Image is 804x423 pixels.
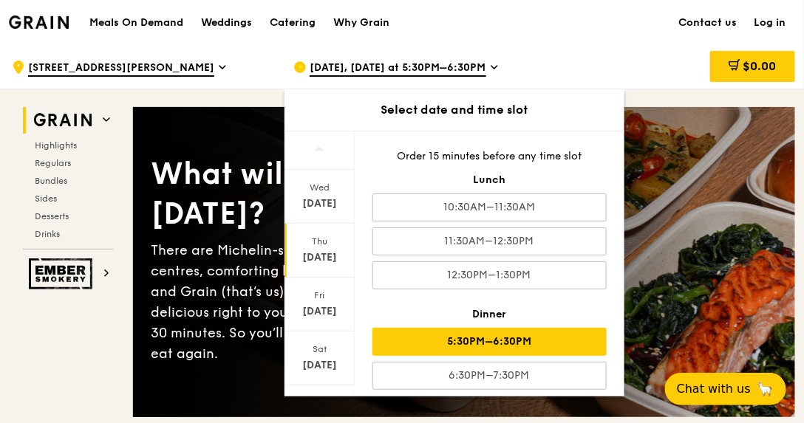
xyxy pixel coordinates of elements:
[333,1,389,45] div: Why Grain
[324,1,398,45] a: Why Grain
[287,182,352,193] div: Wed
[287,250,352,265] div: [DATE]
[270,1,316,45] div: Catering
[287,196,352,211] div: [DATE]
[372,307,607,322] div: Dinner
[287,289,352,301] div: Fri
[201,1,252,45] div: Weddings
[151,154,464,234] div: What will you eat [DATE]?
[287,343,352,355] div: Sat
[261,1,324,45] a: Catering
[677,380,751,398] span: Chat with us
[665,373,786,405] button: Chat with us🦙
[372,149,607,164] div: Order 15 minutes before any time slot
[28,61,214,77] span: [STREET_ADDRESS][PERSON_NAME]
[35,176,67,186] span: Bundles
[310,61,486,77] span: [DATE], [DATE] at 5:30PM–6:30PM
[372,173,607,188] div: Lunch
[287,235,352,247] div: Thu
[35,229,60,239] span: Drinks
[151,240,464,364] div: There are Michelin-star restaurants, hawker centres, comforting home-cooked classics… and Grain (...
[372,261,607,289] div: 12:30PM–1:30PM
[35,140,77,151] span: Highlights
[287,304,352,319] div: [DATE]
[285,101,624,119] div: Select date and time slot
[35,211,69,221] span: Desserts
[746,1,795,45] a: Log in
[35,158,71,168] span: Regulars
[670,1,746,45] a: Contact us
[372,227,607,255] div: 11:30AM–12:30PM
[29,107,97,134] img: Grain web logo
[757,380,774,398] span: 🦙
[372,328,607,356] div: 5:30PM–6:30PM
[372,193,607,221] div: 10:30AM–11:30AM
[372,362,607,390] div: 6:30PM–7:30PM
[29,258,97,289] img: Ember Smokery web logo
[35,193,57,204] span: Sides
[9,16,69,29] img: Grain
[743,59,777,73] span: $0.00
[89,16,183,30] h1: Meals On Demand
[192,1,261,45] a: Weddings
[287,358,352,373] div: [DATE]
